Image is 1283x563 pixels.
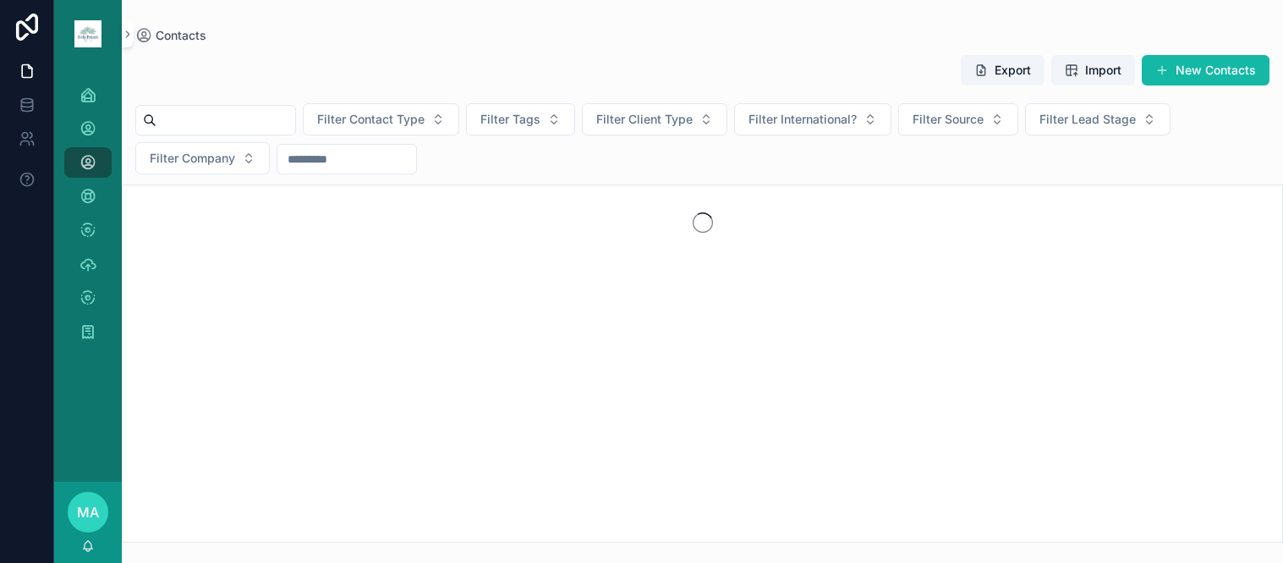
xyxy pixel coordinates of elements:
[77,502,99,522] span: MA
[748,111,857,128] span: Filter International?
[150,150,235,167] span: Filter Company
[317,111,425,128] span: Filter Contact Type
[1051,55,1135,86] button: Import
[54,68,122,369] div: scrollable content
[135,27,206,44] a: Contacts
[596,111,693,128] span: Filter Client Type
[1085,62,1121,79] span: Import
[74,20,101,47] img: App logo
[1025,103,1171,135] button: Select Button
[480,111,540,128] span: Filter Tags
[1039,111,1136,128] span: Filter Lead Stage
[582,103,727,135] button: Select Button
[303,103,459,135] button: Select Button
[1142,55,1269,86] button: New Contacts
[961,55,1044,86] button: Export
[734,103,891,135] button: Select Button
[913,111,984,128] span: Filter Source
[466,103,575,135] button: Select Button
[135,142,270,174] button: Select Button
[156,27,206,44] span: Contacts
[898,103,1018,135] button: Select Button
